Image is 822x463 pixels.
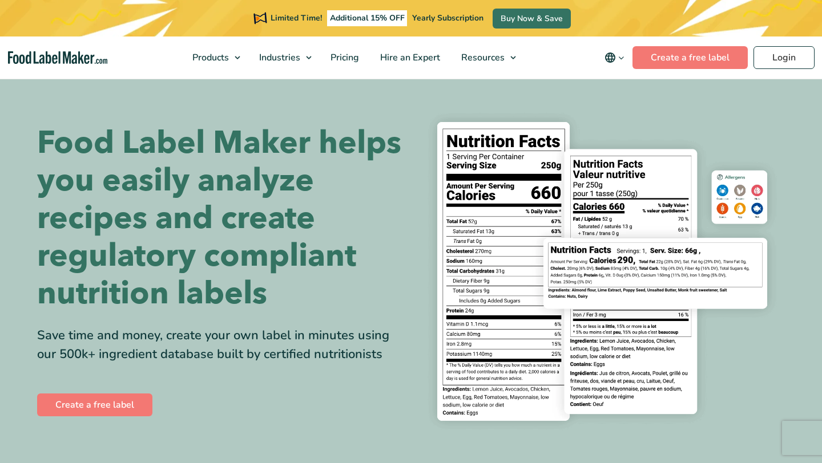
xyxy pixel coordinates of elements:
a: Pricing [320,36,367,79]
span: Resources [458,51,506,64]
a: Products [182,36,246,79]
span: Industries [256,51,301,64]
a: Industries [249,36,317,79]
span: Limited Time! [271,13,322,23]
span: Hire an Expert [377,51,441,64]
div: Save time and money, create your own label in minutes using our 500k+ ingredient database built b... [37,326,402,364]
a: Hire an Expert [370,36,448,79]
a: Resources [451,36,522,79]
span: Products [189,51,230,64]
a: Create a free label [37,393,152,416]
span: Yearly Subscription [412,13,483,23]
h1: Food Label Maker helps you easily analyze recipes and create regulatory compliant nutrition labels [37,124,402,312]
span: Additional 15% OFF [327,10,408,26]
a: Login [753,46,815,69]
a: Create a free label [632,46,748,69]
span: Pricing [327,51,360,64]
a: Buy Now & Save [493,9,571,29]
